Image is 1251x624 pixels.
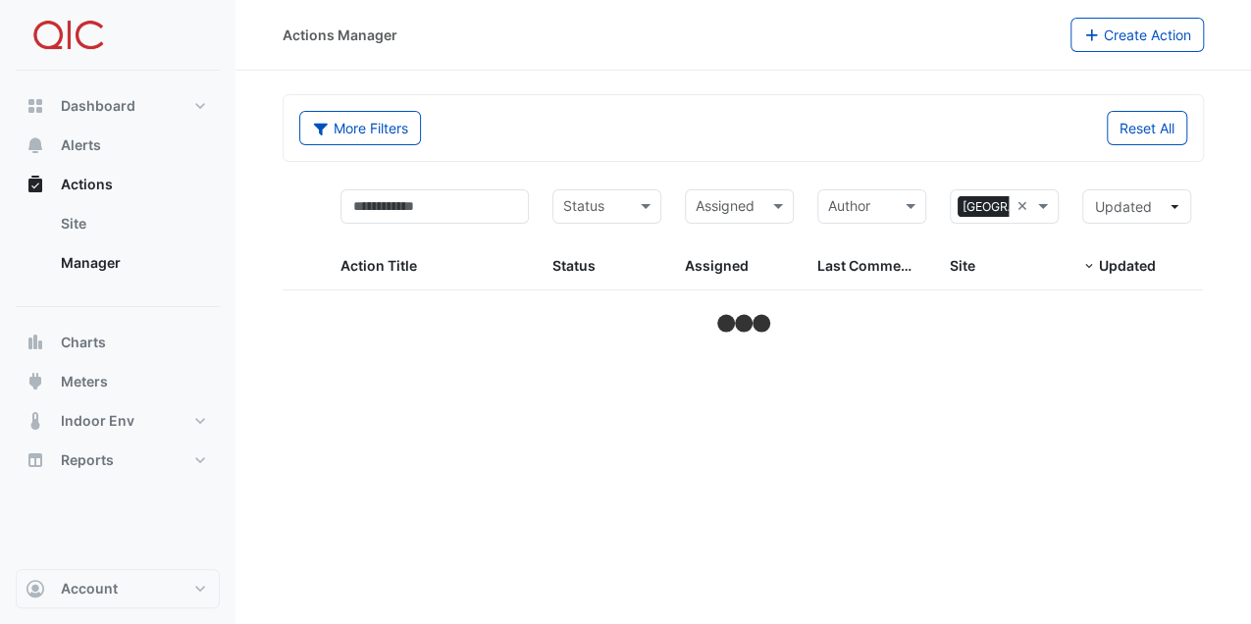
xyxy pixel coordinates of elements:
span: Actions [61,175,113,194]
app-icon: Charts [26,333,45,352]
app-icon: Dashboard [26,96,45,116]
button: Dashboard [16,86,220,126]
div: Actions [16,204,220,290]
button: Reset All [1107,111,1187,145]
button: Alerts [16,126,220,165]
span: Last Commented [817,257,931,274]
span: Reports [61,450,114,470]
button: Account [16,569,220,608]
div: Actions Manager [283,25,397,45]
a: Site [45,204,220,243]
app-icon: Meters [26,372,45,391]
span: Assigned [685,257,749,274]
a: Manager [45,243,220,283]
app-icon: Reports [26,450,45,470]
span: Action Title [340,257,417,274]
app-icon: Indoor Env [26,411,45,431]
button: Indoor Env [16,401,220,441]
span: Clear [1016,195,1033,218]
span: Updated [1095,198,1152,215]
span: [GEOGRAPHIC_DATA] [958,196,1089,218]
button: Create Action [1070,18,1205,52]
button: Actions [16,165,220,204]
span: Alerts [61,135,101,155]
button: Meters [16,362,220,401]
img: Company Logo [24,16,112,55]
button: Updated [1082,189,1191,224]
button: Reports [16,441,220,480]
span: Meters [61,372,108,391]
app-icon: Alerts [26,135,45,155]
app-icon: Actions [26,175,45,194]
span: Status [552,257,596,274]
span: Site [950,257,975,274]
span: Dashboard [61,96,135,116]
span: Indoor Env [61,411,134,431]
span: Charts [61,333,106,352]
span: Updated [1099,257,1156,274]
span: Account [61,579,118,598]
button: More Filters [299,111,421,145]
button: Charts [16,323,220,362]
